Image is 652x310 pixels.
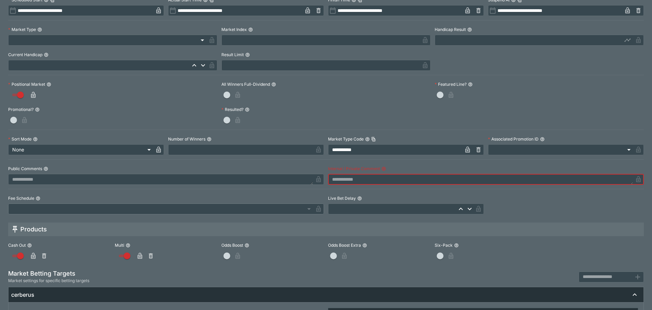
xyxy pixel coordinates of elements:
[221,107,243,112] p: Resulted?
[245,52,250,57] button: Result Limit
[47,82,51,87] button: Positional Market
[488,136,539,142] p: Associated Promotion ID
[126,243,130,248] button: Multi
[328,242,361,248] p: Odds Boost Extra
[168,136,205,142] p: Number of Winners
[20,225,47,233] h5: Products
[8,277,89,284] span: Market settings for specific betting targets
[27,243,32,248] button: Cash Out
[115,242,124,248] p: Multi
[221,242,243,248] p: Odds Boost
[245,107,250,112] button: Resulted?
[435,242,453,248] p: Six-Pack
[244,243,249,248] button: Odds Boost
[37,27,42,32] button: Market Type
[11,291,34,298] h6: cerberus
[8,242,26,248] p: Cash Out
[8,166,42,172] p: Public Comments
[221,27,247,32] p: Market Index
[271,82,276,87] button: All Winners Full-Dividend
[454,243,459,248] button: Six-Pack
[381,166,386,171] button: Internal / Private Comment
[540,137,545,142] button: Associated Promotion ID
[8,144,153,155] div: None
[221,52,244,58] p: Result Limit
[8,27,36,32] p: Market Type
[328,136,364,142] p: Market Type Code
[44,52,49,57] button: Current Handicap
[435,27,466,32] p: Handicap Result
[33,137,38,142] button: Sort Mode
[8,136,32,142] p: Sort Mode
[8,52,42,58] p: Current Handicap
[365,137,370,142] button: Market Type CodeCopy To Clipboard
[8,195,34,201] p: Fee Schedule
[371,137,376,142] button: Copy To Clipboard
[8,270,89,277] h5: Market Betting Targets
[36,196,40,201] button: Fee Schedule
[248,27,253,32] button: Market Index
[357,196,362,201] button: Live Bet Delay
[207,137,212,142] button: Number of Winners
[362,243,367,248] button: Odds Boost Extra
[43,166,48,171] button: Public Comments
[468,82,473,87] button: Featured Line?
[435,81,467,87] p: Featured Line?
[221,81,270,87] p: All Winners Full-Dividend
[8,81,45,87] p: Positional Market
[328,166,380,172] p: Internal / Private Comment
[35,107,40,112] button: Promotional?
[328,195,356,201] p: Live Bet Delay
[8,107,34,112] p: Promotional?
[467,27,472,32] button: Handicap Result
